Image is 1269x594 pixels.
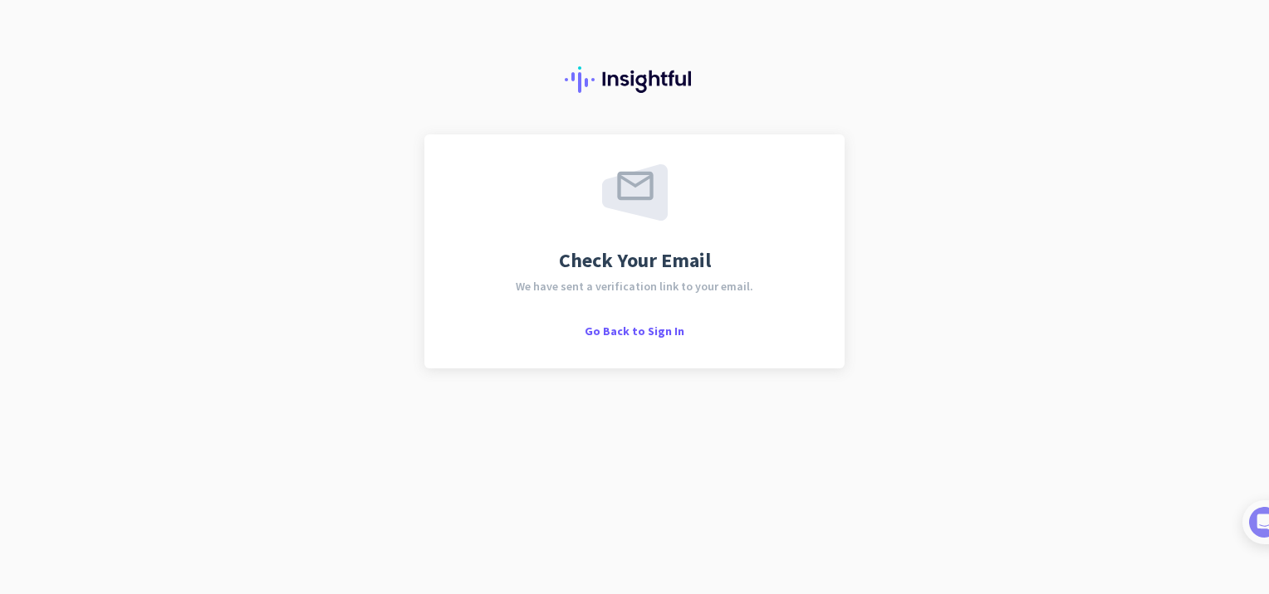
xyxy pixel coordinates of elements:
span: Check Your Email [559,251,711,270]
img: email-sent [602,164,668,221]
img: Insightful [565,66,704,93]
span: Go Back to Sign In [585,324,684,338]
span: We have sent a verification link to your email. [516,280,753,292]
